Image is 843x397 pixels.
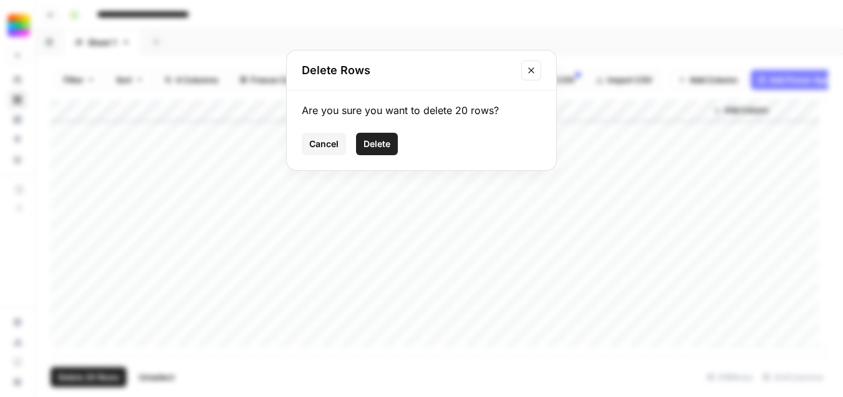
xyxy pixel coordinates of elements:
[302,62,514,79] h2: Delete Rows
[302,133,346,155] button: Cancel
[302,103,541,118] div: Are you sure you want to delete 20 rows?
[364,138,390,150] span: Delete
[309,138,339,150] span: Cancel
[356,133,398,155] button: Delete
[521,60,541,80] button: Close modal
